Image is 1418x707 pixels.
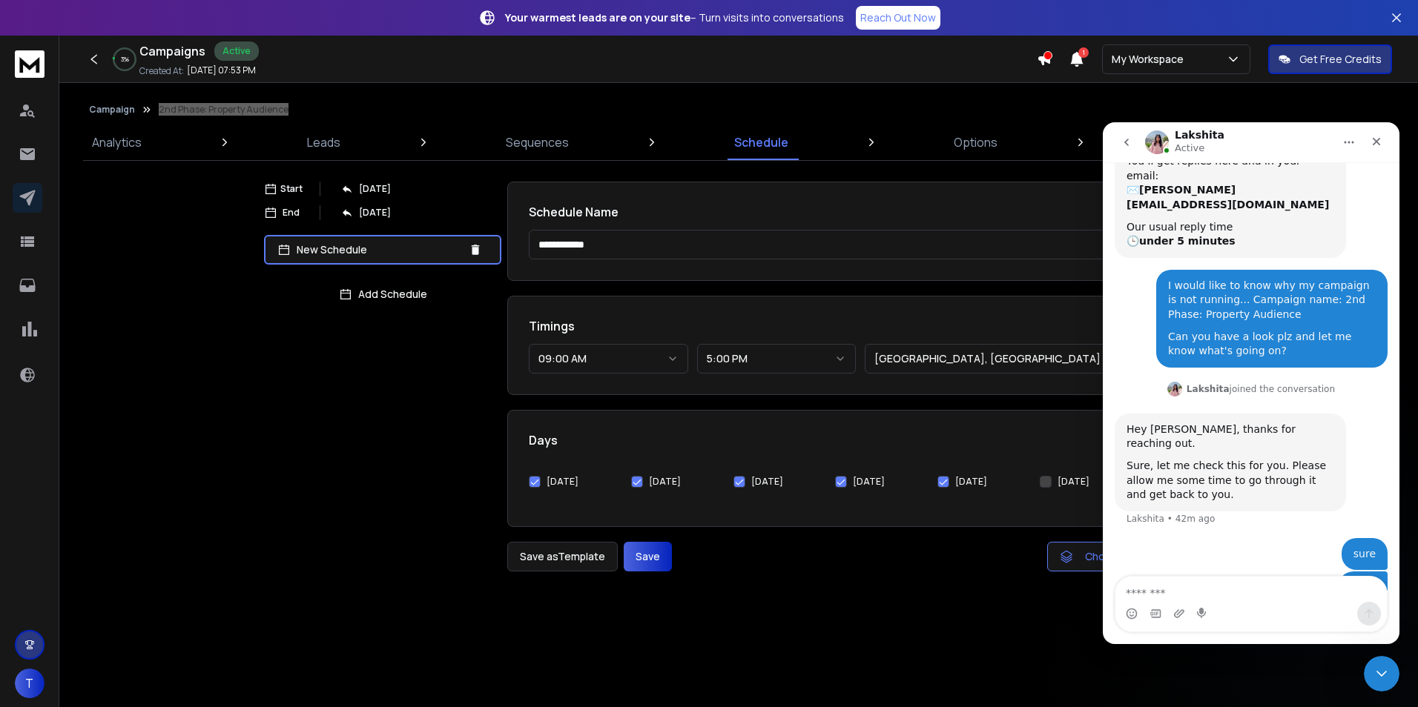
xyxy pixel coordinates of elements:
[89,104,135,116] button: Campaign
[121,55,129,64] p: 3 %
[955,476,987,488] label: [DATE]
[283,207,300,219] p: End
[264,279,501,309] button: Add Schedule
[214,42,259,61] div: Active
[954,133,997,151] p: Options
[649,476,681,488] label: [DATE]
[15,668,44,698] button: T
[139,65,184,77] p: Created At:
[1078,47,1089,58] span: 1
[497,125,578,160] a: Sequences
[853,476,885,488] label: [DATE]
[92,133,142,151] p: Analytics
[874,351,1152,366] p: [GEOGRAPHIC_DATA], [GEOGRAPHIC_DATA] (UTC+1:00)
[529,344,688,374] button: 09:00 AM
[945,125,1006,160] a: Options
[298,125,349,160] a: Leads
[359,183,391,195] p: [DATE]
[529,203,1192,221] h1: Schedule Name
[1268,44,1392,74] button: Get Free Credits
[159,104,288,116] p: 2nd Phase: Property Audience
[1299,52,1382,67] p: Get Free Credits
[529,317,1192,335] h1: Timings
[1112,52,1190,67] p: My Workspace
[187,64,256,76] p: [DATE] 07:53 PM
[280,183,303,195] p: Start
[139,42,205,60] h1: Campaigns
[1058,476,1089,488] label: [DATE]
[15,50,44,78] img: logo
[547,476,578,488] label: [DATE]
[507,542,618,571] button: Save asTemplate
[1103,122,1399,644] iframe: Intercom live chat
[1364,656,1399,691] iframe: Intercom live chat
[856,6,940,30] a: Reach Out Now
[505,10,844,25] p: – Turn visits into conversations
[83,125,151,160] a: Analytics
[725,125,797,160] a: Schedule
[624,542,672,571] button: Save
[1047,542,1213,571] button: Choose From Template
[1085,549,1201,564] span: Choose From Template
[297,242,463,257] p: New Schedule
[307,133,340,151] p: Leads
[529,431,1192,449] h1: Days
[734,133,788,151] p: Schedule
[751,476,783,488] label: [DATE]
[697,344,857,374] button: 5:00 PM
[359,207,391,219] p: [DATE]
[506,133,569,151] p: Sequences
[505,10,690,24] strong: Your warmest leads are on your site
[860,10,936,25] p: Reach Out Now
